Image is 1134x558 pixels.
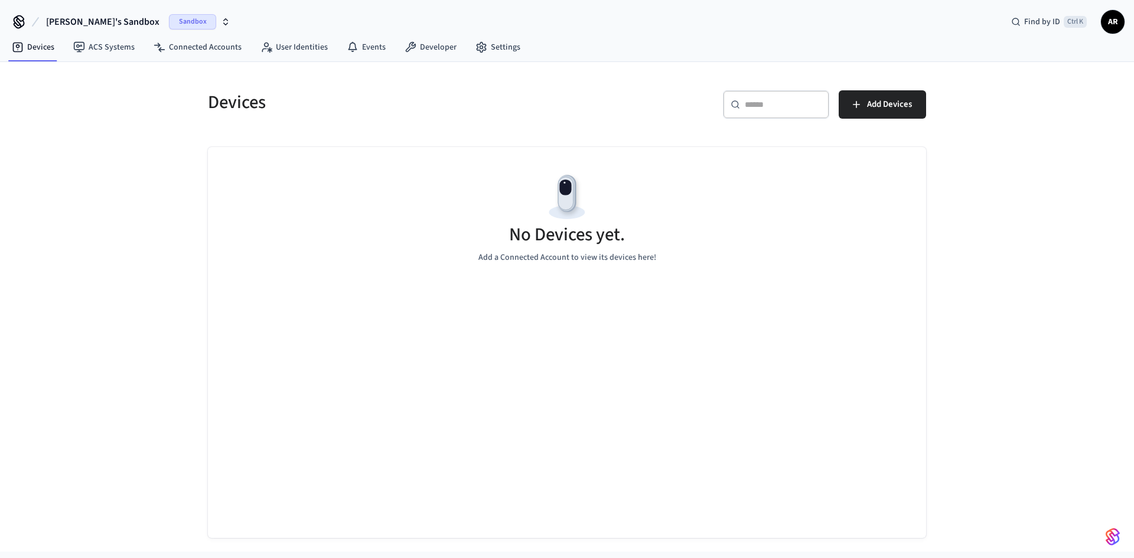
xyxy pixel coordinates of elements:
[2,37,64,58] a: Devices
[466,37,530,58] a: Settings
[1102,11,1123,32] span: AR
[867,97,912,112] span: Add Devices
[395,37,466,58] a: Developer
[251,37,337,58] a: User Identities
[509,223,625,247] h5: No Devices yet.
[1106,527,1120,546] img: SeamLogoGradient.69752ec5.svg
[1101,10,1125,34] button: AR
[144,37,251,58] a: Connected Accounts
[839,90,926,119] button: Add Devices
[337,37,395,58] a: Events
[478,252,656,264] p: Add a Connected Account to view its devices here!
[46,15,159,29] span: [PERSON_NAME]'s Sandbox
[540,171,594,224] img: Devices Empty State
[1064,16,1087,28] span: Ctrl K
[169,14,216,30] span: Sandbox
[1002,11,1096,32] div: Find by IDCtrl K
[208,90,560,115] h5: Devices
[64,37,144,58] a: ACS Systems
[1024,16,1060,28] span: Find by ID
